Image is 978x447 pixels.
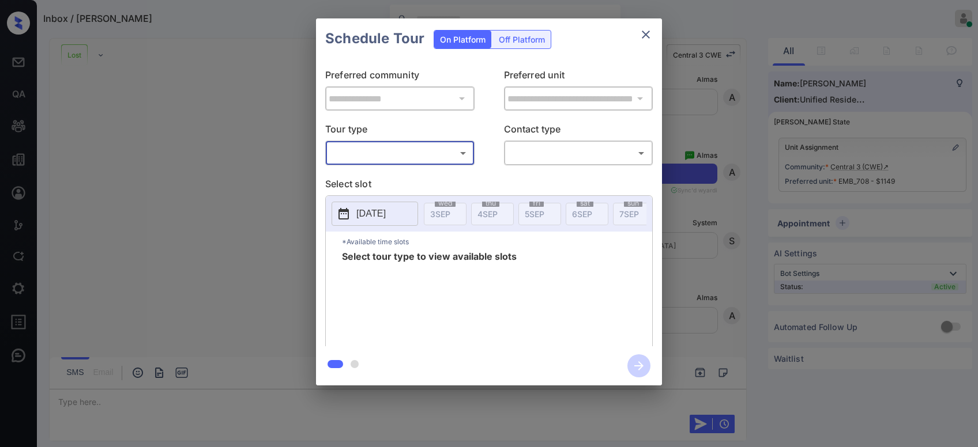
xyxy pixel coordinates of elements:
[493,31,551,48] div: Off Platform
[342,252,517,344] span: Select tour type to view available slots
[325,122,475,141] p: Tour type
[634,23,657,46] button: close
[332,202,418,226] button: [DATE]
[316,18,434,59] h2: Schedule Tour
[504,122,653,141] p: Contact type
[325,68,475,86] p: Preferred community
[504,68,653,86] p: Preferred unit
[434,31,491,48] div: On Platform
[356,207,386,221] p: [DATE]
[325,177,653,195] p: Select slot
[342,232,652,252] p: *Available time slots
